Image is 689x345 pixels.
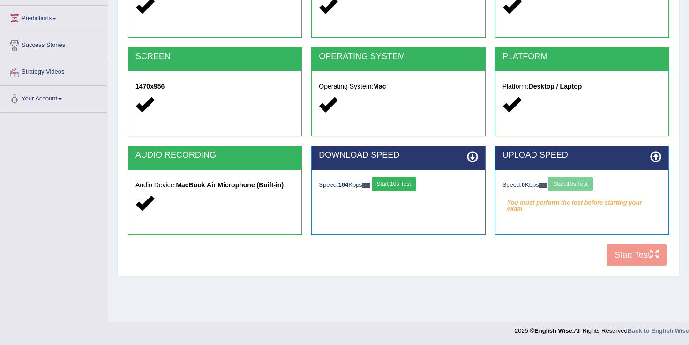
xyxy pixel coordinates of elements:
[539,183,547,188] img: ajax-loader-fb-connection.gif
[0,59,107,83] a: Strategy Videos
[534,327,574,334] strong: English Wise.
[319,151,478,160] h2: DOWNLOAD SPEED
[628,327,689,334] a: Back to English Wise
[0,86,107,109] a: Your Account
[502,177,661,193] div: Speed: Kbps
[135,151,294,160] h2: AUDIO RECORDING
[338,181,349,188] strong: 164
[502,52,661,61] h2: PLATFORM
[372,177,416,191] button: Start 10s Test
[176,181,284,189] strong: MacBook Air Microphone (Built-in)
[135,52,294,61] h2: SCREEN
[529,83,582,90] strong: Desktop / Laptop
[319,52,478,61] h2: OPERATING SYSTEM
[502,83,661,90] h5: Platform:
[135,182,294,189] h5: Audio Device:
[502,151,661,160] h2: UPLOAD SPEED
[0,6,107,29] a: Predictions
[362,183,370,188] img: ajax-loader-fb-connection.gif
[0,32,107,56] a: Success Stories
[515,322,689,335] div: 2025 © All Rights Reserved
[319,83,478,90] h5: Operating System:
[373,83,386,90] strong: Mac
[522,181,525,188] strong: 0
[319,177,478,193] div: Speed: Kbps
[135,83,165,90] strong: 1470x956
[502,196,661,210] em: You must perform the test before starting your exam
